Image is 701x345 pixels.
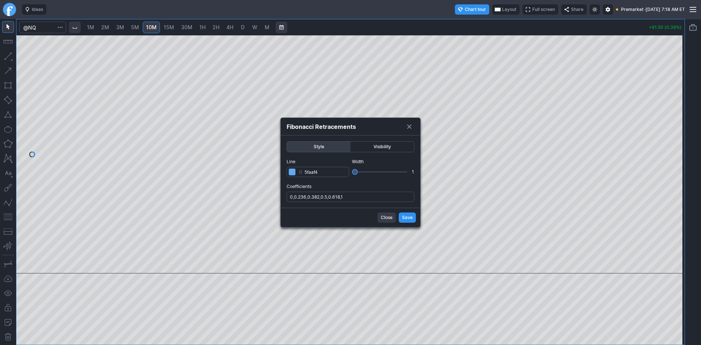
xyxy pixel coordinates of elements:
[287,167,349,177] input: Line#
[287,183,414,190] span: Coefficients
[287,192,414,202] input: Coefficients
[350,142,414,152] button: Visibility
[411,168,414,176] div: 1
[287,123,356,131] h4: Fibonacci Retracements
[287,158,349,165] span: Line
[287,142,350,152] button: Style
[402,214,413,221] span: Save
[381,214,392,221] span: Close
[290,143,347,150] span: Style
[354,143,411,150] span: Visibility
[378,212,396,223] button: Close
[399,212,416,223] button: Save
[352,158,414,165] span: Width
